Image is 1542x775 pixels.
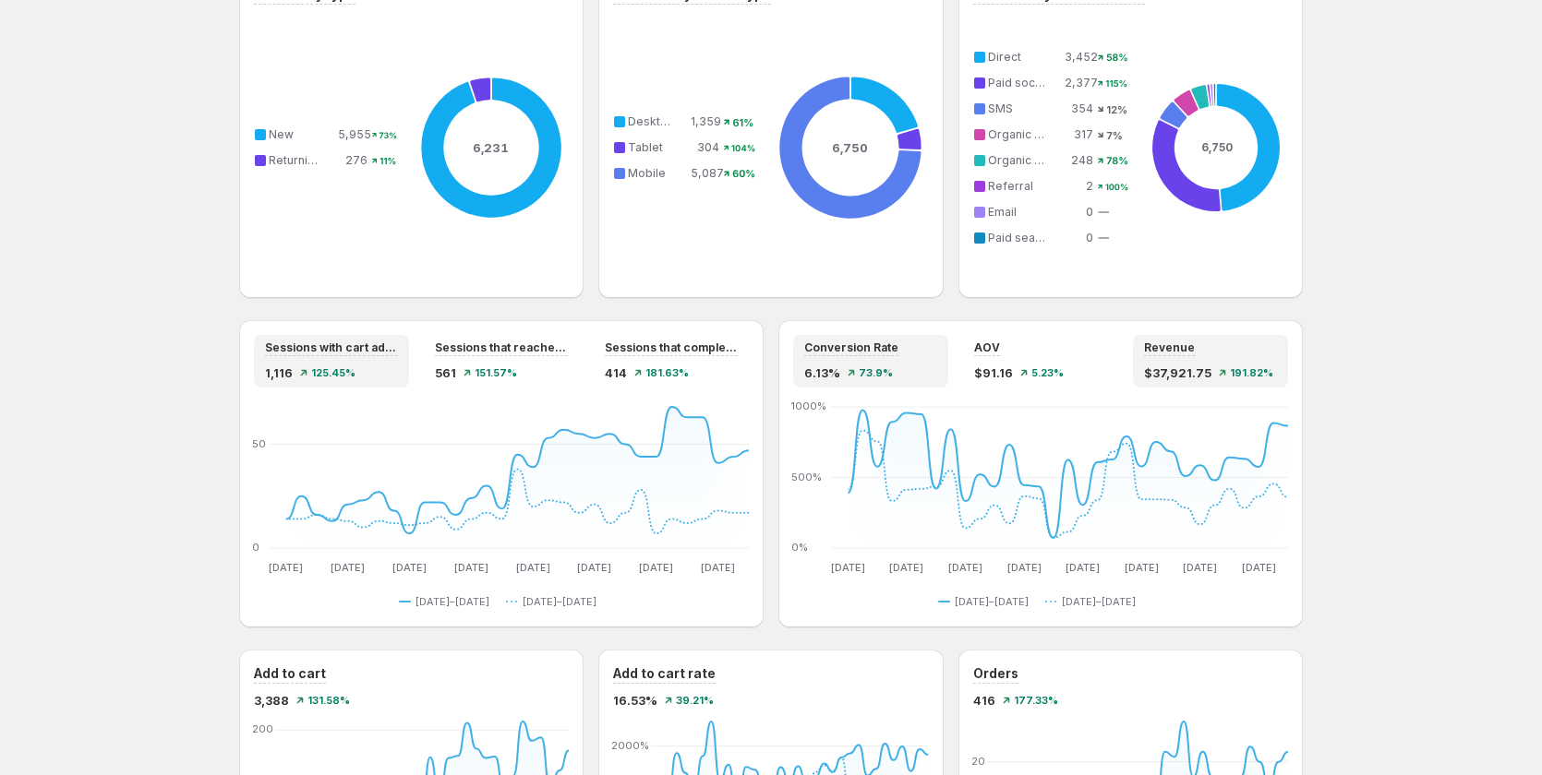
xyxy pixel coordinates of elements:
span: 5,955 [338,127,371,141]
text: [DATE] [454,561,488,574]
span: 125.45% [311,367,355,378]
text: [DATE] [1007,561,1042,574]
span: 1,116 [265,364,293,382]
span: 73.9% [859,367,893,378]
span: 5.23% [1031,367,1064,378]
span: 416 [973,691,995,709]
span: Conversion Rate [804,340,898,355]
button: [DATE]–[DATE] [1045,590,1143,613]
span: Referral [988,179,1033,193]
text: 58% [1106,52,1128,64]
span: 131.58% [307,695,350,706]
span: 3,452 [1065,50,1098,64]
span: 561 [435,364,456,382]
text: 0 [252,541,259,554]
span: SMS [988,101,1013,115]
span: Paid search [988,231,1053,244]
text: [DATE] [269,561,303,574]
span: Email [988,205,1017,219]
span: Organic social [988,127,1066,141]
h3: Add to cart [254,664,326,683]
span: 181.63% [645,367,689,378]
td: Mobile [624,163,689,184]
td: Paid social [984,73,1064,93]
text: 2000% [611,739,649,752]
span: Returning [269,153,321,167]
span: $37,921.75 [1144,364,1211,382]
text: [DATE] [701,561,735,574]
td: Organic search [984,150,1064,171]
text: [DATE] [577,561,611,574]
span: 39.21% [676,695,714,706]
td: Direct [984,47,1064,67]
span: Sessions that reached checkout [435,340,568,355]
text: [DATE] [948,561,982,574]
span: Organic search [988,153,1072,167]
span: $91.16 [974,364,1013,382]
text: [DATE] [889,561,923,574]
span: 276 [345,153,367,167]
text: [DATE] [639,561,673,574]
span: 0 [1086,231,1093,244]
h3: Add to cart rate [613,664,716,683]
span: 1,359 [691,114,721,128]
text: [DATE] [1066,561,1100,574]
text: 73% [379,130,396,140]
text: 61% [732,116,753,129]
text: [DATE] [516,561,550,574]
span: [DATE]–[DATE] [1062,594,1136,609]
td: Email [984,202,1064,222]
span: 248 [1071,153,1093,167]
span: 177.33% [1014,695,1058,706]
span: 354 [1071,101,1093,115]
td: Referral [984,176,1064,197]
span: 5,087 [691,166,724,180]
span: New [269,127,294,141]
text: [DATE] [331,561,365,574]
span: 304 [697,140,719,154]
span: 0 [1086,205,1093,219]
td: Organic social [984,125,1064,145]
button: [DATE]–[DATE] [506,590,604,613]
span: 151.57% [475,367,517,378]
td: SMS [984,99,1064,119]
text: 200 [252,722,273,735]
button: [DATE]–[DATE] [938,590,1036,613]
text: [DATE] [392,561,427,574]
button: [DATE]–[DATE] [399,590,497,613]
td: Returning [265,150,337,171]
text: 20 [971,755,985,768]
text: 0% [791,541,808,554]
text: [DATE] [1242,561,1276,574]
span: 317 [1074,127,1093,141]
span: 2,377 [1065,76,1098,89]
span: 414 [605,364,627,382]
text: [DATE] [1125,561,1159,574]
span: [DATE]–[DATE] [523,594,596,609]
span: Sessions that completed checkout [605,340,738,355]
text: 50 [252,437,266,450]
span: Paid social [988,76,1047,89]
span: Mobile [628,166,666,180]
td: Desktop [624,112,689,132]
span: 16.53% [613,691,657,709]
td: New [265,125,337,145]
span: [DATE]–[DATE] [955,594,1029,609]
text: 1000% [791,399,826,412]
span: 2 [1086,179,1093,193]
td: Paid search [984,228,1064,248]
span: AOV [974,340,1000,355]
span: Revenue [1144,340,1195,355]
span: Direct [988,50,1021,64]
text: 78% [1107,155,1129,168]
span: [DATE]–[DATE] [416,594,489,609]
text: 500% [791,471,822,483]
span: Desktop [628,114,675,128]
text: 115% [1106,77,1128,89]
span: 3,388 [254,691,289,709]
text: 11% [379,155,396,166]
text: 7% [1107,129,1123,142]
span: Sessions with cart additions [265,340,398,355]
text: [DATE] [831,561,865,574]
h3: Orders [973,664,1018,683]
